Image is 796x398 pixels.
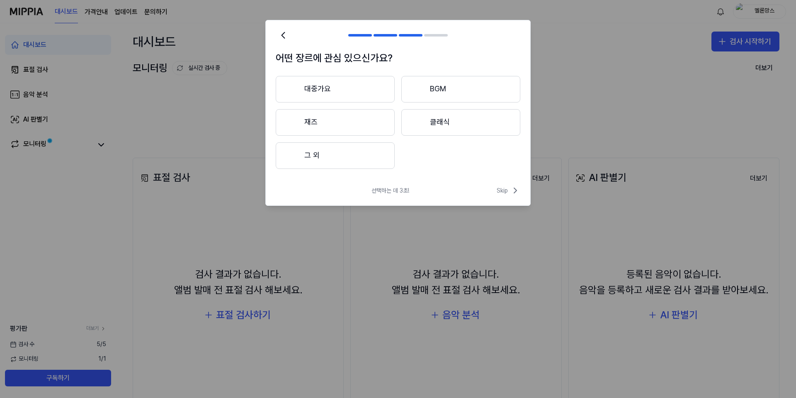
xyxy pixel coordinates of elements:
[276,50,520,66] h1: 어떤 장르에 관심 있으신가요?
[401,109,520,136] button: 클래식
[495,186,520,195] button: Skip
[401,76,520,103] button: BGM
[497,186,520,195] span: Skip
[276,142,395,169] button: 그 외
[371,187,409,195] span: 선택하는 데 3초!
[276,76,395,103] button: 대중가요
[276,109,395,136] button: 재즈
